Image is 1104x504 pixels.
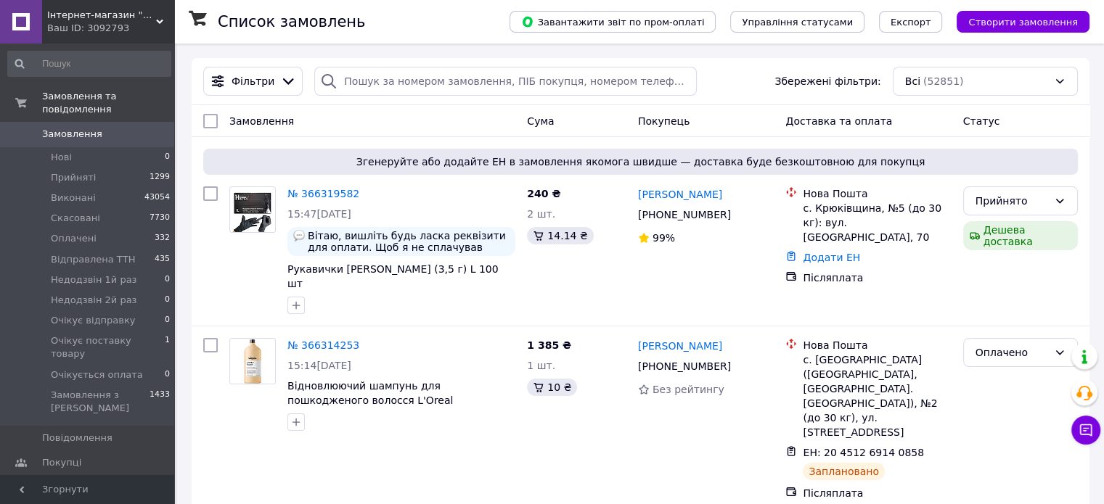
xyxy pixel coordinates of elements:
[308,230,510,253] span: Вітаю, вишліть будь ласка реквізити для оплати. Щоб я не сплачував комісію НП
[42,128,102,141] span: Замовлення
[165,151,170,164] span: 0
[155,253,170,266] span: 435
[232,74,274,88] span: Фільтри
[653,232,675,244] span: 99%
[51,294,137,307] span: Недодзвін 2й раз
[527,339,571,351] span: 1 385 ₴
[229,115,294,127] span: Замовлення
[963,221,1078,250] div: Дешева доставка
[730,11,864,33] button: Управління статусами
[891,17,931,28] span: Експорт
[957,11,1089,33] button: Створити замовлення
[287,188,359,199] a: № 366319582
[638,339,722,353] a: [PERSON_NAME]
[42,90,174,116] span: Замовлення та повідомлення
[923,75,963,87] span: (52851)
[218,13,365,30] h1: Список замовлень
[51,368,143,381] span: Очікується оплата
[51,212,100,225] span: Скасовані
[785,115,892,127] span: Доставка та оплата
[51,151,72,164] span: Нові
[803,186,951,201] div: Нова Пошта
[638,209,731,220] span: [PHONE_NUMBER]
[527,360,555,371] span: 1 шт.
[165,368,170,381] span: 0
[51,171,96,184] span: Прийняті
[942,15,1089,27] a: Створити замовлення
[527,379,577,396] div: 10 ₴
[7,51,171,77] input: Пошук
[293,230,305,241] img: :speech_balloon:
[314,67,697,96] input: Пошук за номером замовлення, ПІБ покупця, номером телефону, Email, номером накладної
[527,115,554,127] span: Cума
[165,314,170,327] span: 0
[803,486,951,500] div: Післяплата
[803,201,951,244] div: с. Крюківщина, №5 (до 30 кг): вул. [GEOGRAPHIC_DATA], 70
[51,191,96,205] span: Виконані
[230,187,275,232] img: Фото товару
[144,191,170,205] span: 43054
[803,447,924,458] span: ЕН: 20 4512 6914 0858
[976,344,1048,360] div: Оплачено
[963,115,1000,127] span: Статус
[638,187,722,202] a: [PERSON_NAME]
[803,270,951,285] div: Післяплата
[165,294,170,307] span: 0
[774,74,880,88] span: Збережені фільтри:
[150,212,170,225] span: 7730
[287,360,351,371] span: 15:14[DATE]
[47,9,156,22] span: Інтернет-магазин "Світ краси"
[287,380,486,435] a: Відновлюючий шампунь для пошкодженого волосся L'Oreal Professionnel Absolut Repair Shampoo, 1500мл
[287,208,351,220] span: 15:47[DATE]
[209,154,1072,169] span: Згенеруйте або додайте ЕН в замовлення якомога швидше — доставка буде безкоштовною для покупця
[150,171,170,184] span: 1299
[42,456,81,469] span: Покупці
[510,11,716,33] button: Завантажити звіт по пром-оплаті
[51,389,150,415] span: Замовлення з [PERSON_NAME]
[527,188,560,199] span: 240 ₴
[165,334,170,360] span: 1
[742,17,853,28] span: Управління статусами
[51,314,136,327] span: Очікує відправку
[653,384,724,395] span: Без рейтингу
[42,431,113,445] span: Повідомлення
[165,273,170,286] span: 0
[287,263,499,289] a: Рукавички [PERSON_NAME] (3,5 г) L 100 шт
[527,208,555,220] span: 2 шт.
[51,334,165,360] span: Очікує поставку товару
[1071,416,1100,445] button: Чат з покупцем
[521,15,704,28] span: Завантажити звіт по пром-оплаті
[51,232,97,245] span: Оплачені
[803,252,860,263] a: Додати ЕН
[879,11,943,33] button: Експорт
[803,463,885,480] div: Заплановано
[803,338,951,352] div: Нова Пошта
[803,352,951,439] div: с. [GEOGRAPHIC_DATA] ([GEOGRAPHIC_DATA], [GEOGRAPHIC_DATA]. [GEOGRAPHIC_DATA]), №2 (до 30 кг), ул...
[527,227,593,244] div: 14.14 ₴
[287,339,359,351] a: № 366314253
[51,273,137,286] span: Недодзвін 1й раз
[229,186,276,233] a: Фото товару
[229,338,276,384] a: Фото товару
[905,74,920,88] span: Всі
[976,193,1048,209] div: Прийнято
[638,115,690,127] span: Покупець
[150,389,170,415] span: 1433
[51,253,135,266] span: Відправлена ТТН
[230,339,275,384] img: Фото товару
[638,360,731,372] span: [PHONE_NUMBER]
[968,17,1078,28] span: Створити замовлення
[47,22,174,35] div: Ваш ID: 3092793
[155,232,170,245] span: 332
